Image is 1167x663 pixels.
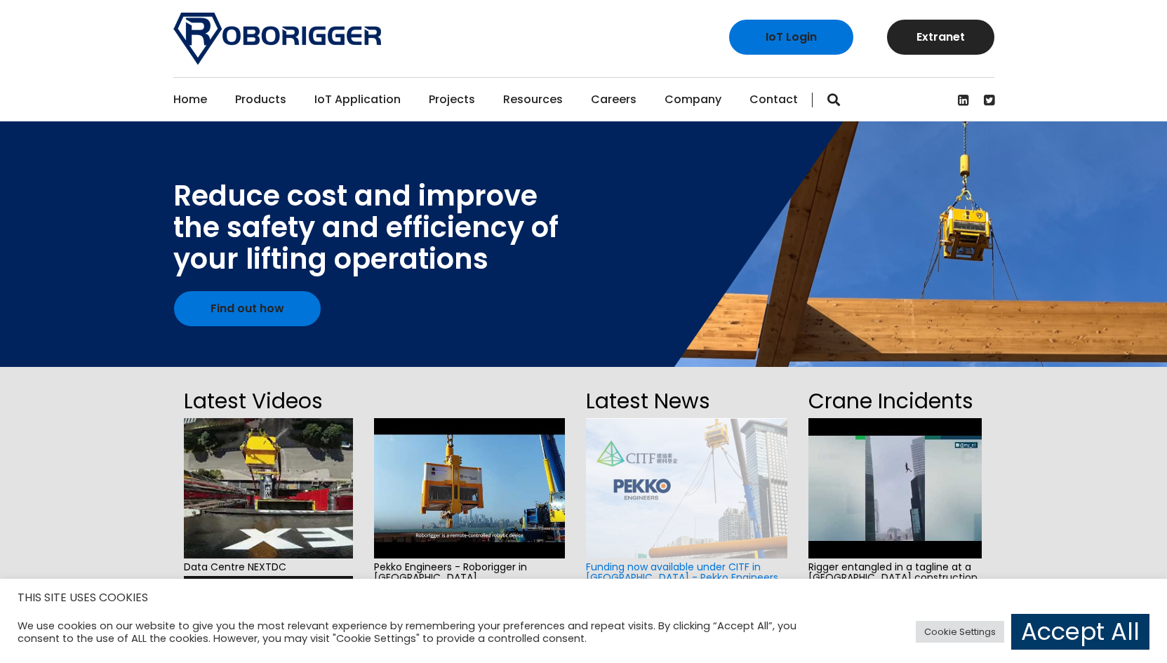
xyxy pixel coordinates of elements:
[729,20,853,55] a: IoT Login
[1011,614,1149,650] a: Accept All
[808,418,982,558] img: hqdefault.jpg
[184,384,353,418] h2: Latest Videos
[916,621,1004,643] a: Cookie Settings
[184,558,353,576] span: Data Centre NEXTDC
[887,20,994,55] a: Extranet
[808,384,982,418] h2: Crane Incidents
[314,78,401,121] a: IoT Application
[18,620,810,645] div: We use cookies on our website to give you the most relevant experience by remembering your prefer...
[374,558,566,587] span: Pekko Engineers - Roborigger in [GEOGRAPHIC_DATA]
[586,384,787,418] h2: Latest News
[808,558,982,598] span: Rigger entangled in a tagline at a [GEOGRAPHIC_DATA] construction site
[173,13,381,65] img: Roborigger
[503,78,563,121] a: Resources
[235,78,286,121] a: Products
[665,78,721,121] a: Company
[174,291,321,326] a: Find out how
[586,560,778,584] a: Funding now available under CITF in [GEOGRAPHIC_DATA] - Pekko Engineers
[429,78,475,121] a: Projects
[173,78,207,121] a: Home
[749,78,798,121] a: Contact
[173,180,559,275] div: Reduce cost and improve the safety and efficiency of your lifting operations
[18,589,1149,607] h5: THIS SITE USES COOKIES
[591,78,636,121] a: Careers
[184,418,353,558] img: hqdefault.jpg
[374,418,566,558] img: hqdefault.jpg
